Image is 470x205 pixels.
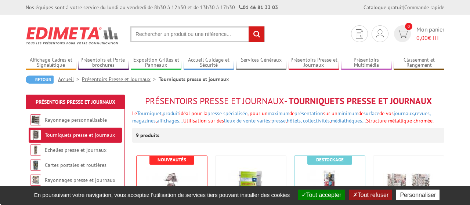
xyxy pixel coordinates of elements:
a: Présentoirs et Porte-brochures [78,57,129,69]
a: minimum [337,110,358,117]
b: Destockage [316,157,344,163]
a: Catalogue gratuit [364,4,403,11]
button: Tout refuser [349,190,392,200]
a: journaux, [394,110,415,117]
span: En poursuivant votre navigation, vous acceptez l'utilisation de services tiers pouvant installer ... [30,192,294,198]
a: Présentoirs Presse et Journaux [289,57,339,69]
span: , idéal pour la [162,110,247,117]
img: Edimeta [26,22,119,49]
img: Echelles presse et journaux [30,144,41,155]
a: maximum [268,110,289,117]
strong: 01 46 81 33 03 [239,4,278,11]
a: Présentoirs Presse et Journaux [36,99,115,105]
a: Tourniquet [137,110,162,117]
font: , [286,117,434,124]
li: Tourniquets presse et journaux [159,76,229,83]
font: de [132,110,434,124]
a: Retour [26,76,54,84]
a: affichages... [157,117,183,124]
span: Mon panier [416,25,444,42]
font: our un [132,110,434,124]
img: Cartes postales et routières [30,160,41,171]
a: revues, [415,110,430,117]
a: magazines [132,117,156,124]
font: Structure métallique chromée. [366,117,434,124]
a: Cartes postales et routières [45,162,106,168]
font: de vos [132,110,434,124]
a: Accueil Guidage et Sécurité [184,57,234,69]
font: Le [132,110,434,124]
a: collectivités [303,117,330,124]
font: Utilisation sur des [183,117,434,124]
span: € HT [416,34,444,42]
a: Présentoirs Multimédia [341,57,392,69]
a: Rayonnages presse et journaux [45,177,115,183]
img: devis rapide [356,29,363,39]
a: Echelles presse et journaux [45,147,106,153]
a: hôtels, [287,117,301,124]
button: Tout accepter [298,190,345,200]
a: devis rapide 0 Mon panier 0,00€ HT [392,25,444,42]
input: Rechercher un produit ou une référence... [130,26,265,42]
button: Personnaliser (fenêtre modale) [396,190,440,200]
a: Exposition Grilles et Panneaux [131,57,181,69]
div: | [364,4,444,11]
a: Affichage Cadres et Signalétique [26,57,76,69]
a: Tourniquets presse et journaux [45,132,115,138]
span: , [132,110,430,124]
p: 9 produits [136,128,163,143]
font: , [330,117,434,124]
a: presse [271,117,286,124]
a: médiathèques… [331,117,366,124]
font: sur un [132,110,434,124]
img: devis rapide [376,29,384,38]
a: Commande rapide [404,4,444,11]
a: Services Généraux [236,57,287,69]
a: Présentoirs Presse et Journaux [82,76,159,83]
a: surface [364,110,379,117]
img: Tourniquets presse et journaux [30,129,41,140]
a: presse spécialisée [207,110,247,117]
div: Nos équipes sont à votre service du lundi au vendredi de 8h30 à 12h30 et de 13h30 à 17h30 [26,4,278,11]
span: , p [247,110,253,117]
a: lieux de vente variés [224,117,270,124]
a: Rayonnage personnalisable [45,117,107,123]
b: Nouveautés [158,157,186,163]
a: Classement et Rangement [394,57,444,69]
img: Rayonnage personnalisable [30,114,41,125]
a: présentation [294,110,323,117]
span: 0 [405,23,412,30]
font: : [270,117,434,124]
img: Rayonnages presse et journaux [30,175,41,186]
img: devis rapide [397,30,408,38]
a: Accueil [58,76,82,83]
h1: - Tourniquets presse et journaux [132,96,444,106]
span: Présentoirs Presse et Journaux [145,95,284,107]
a: produit [163,110,179,117]
input: rechercher [249,26,264,42]
span: 0,00 [416,34,428,41]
